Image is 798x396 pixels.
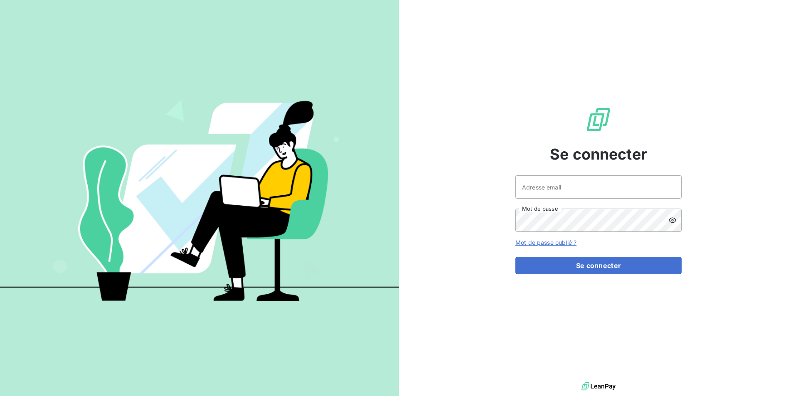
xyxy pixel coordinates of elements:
[585,106,612,133] img: Logo LeanPay
[515,239,576,246] a: Mot de passe oublié ?
[515,257,682,274] button: Se connecter
[550,143,647,165] span: Se connecter
[581,380,616,393] img: logo
[515,175,682,199] input: placeholder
